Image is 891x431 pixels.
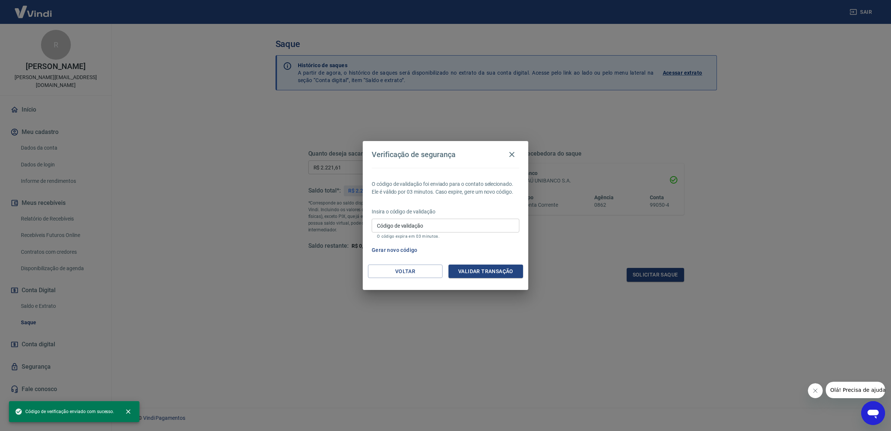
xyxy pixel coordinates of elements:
[369,243,421,257] button: Gerar novo código
[368,265,443,278] button: Voltar
[15,408,114,415] span: Código de verificação enviado com sucesso.
[4,5,63,11] span: Olá! Precisa de ajuda?
[377,234,514,239] p: O código expira em 03 minutos.
[808,383,823,398] iframe: Fechar mensagem
[120,403,136,420] button: close
[861,401,885,425] iframe: Botão para abrir a janela de mensagens
[372,150,456,159] h4: Verificação de segurança
[448,265,523,278] button: Validar transação
[372,208,519,216] p: Insira o código de validação
[372,180,519,196] p: O código de validação foi enviado para o contato selecionado. Ele é válido por 03 minutos. Caso e...
[826,382,885,398] iframe: Mensagem da empresa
